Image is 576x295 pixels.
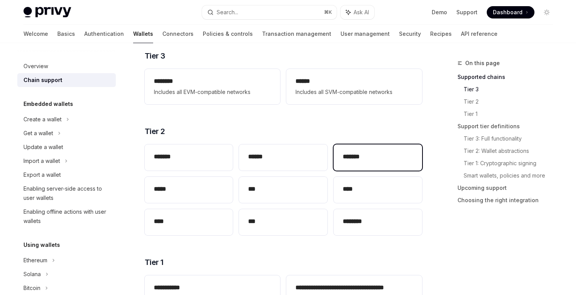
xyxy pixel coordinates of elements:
h5: Embedded wallets [23,99,73,109]
a: Basics [57,25,75,43]
a: Supported chains [457,71,559,83]
div: Enabling server-side access to user wallets [23,184,111,203]
a: Transaction management [262,25,331,43]
button: Ask AI [341,5,374,19]
span: Includes all SVM-compatible networks [296,87,412,97]
a: API reference [461,25,498,43]
div: Import a wallet [23,156,60,166]
a: Upcoming support [457,182,559,194]
a: Smart wallets, policies and more [464,169,559,182]
a: Policies & controls [203,25,253,43]
a: Chain support [17,73,116,87]
span: Ask AI [354,8,369,16]
div: Overview [23,62,48,71]
div: Export a wallet [23,170,61,179]
a: Tier 2: Wallet abstractions [464,145,559,157]
div: Ethereum [23,256,47,265]
img: light logo [23,7,71,18]
a: Welcome [23,25,48,43]
span: Includes all EVM-compatible networks [154,87,271,97]
span: On this page [465,59,500,68]
a: Authentication [84,25,124,43]
a: Support tier definitions [457,120,559,132]
div: Bitcoin [23,283,40,293]
a: Dashboard [487,6,534,18]
div: Search... [217,8,238,17]
a: Wallets [133,25,153,43]
div: Update a wallet [23,142,63,152]
span: Tier 3 [145,50,165,61]
div: Enabling offline actions with user wallets [23,207,111,226]
span: Tier 2 [145,126,165,137]
h5: Using wallets [23,240,60,250]
a: Enabling server-side access to user wallets [17,182,116,205]
button: Search...⌘K [202,5,337,19]
a: Tier 1 [464,108,559,120]
a: Tier 3: Full functionality [464,132,559,145]
a: Tier 2 [464,96,559,108]
a: Demo [432,8,447,16]
div: Chain support [23,75,62,85]
a: Security [399,25,421,43]
a: **** ***Includes all EVM-compatible networks [145,69,280,104]
span: Dashboard [493,8,523,16]
span: Tier 1 [145,257,164,268]
button: Toggle dark mode [541,6,553,18]
a: Enabling offline actions with user wallets [17,205,116,228]
div: Get a wallet [23,129,53,138]
a: **** *Includes all SVM-compatible networks [286,69,422,104]
a: Update a wallet [17,140,116,154]
a: Connectors [162,25,194,43]
span: ⌘ K [324,9,332,15]
a: Recipes [430,25,452,43]
div: Solana [23,270,41,279]
a: Tier 3 [464,83,559,96]
a: Overview [17,59,116,73]
div: Create a wallet [23,115,62,124]
a: User management [341,25,390,43]
a: Support [456,8,477,16]
a: Choosing the right integration [457,194,559,206]
a: Tier 1: Cryptographic signing [464,157,559,169]
a: Export a wallet [17,168,116,182]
